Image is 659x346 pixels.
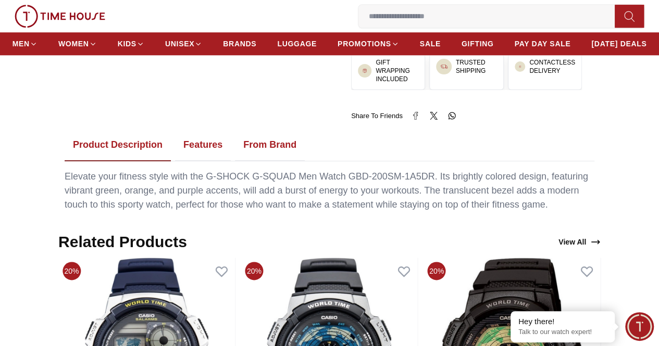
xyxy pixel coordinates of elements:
a: KIDS [118,34,144,53]
span: LUGGAGE [277,39,317,49]
button: From Brand [235,129,305,161]
img: ... [15,5,105,28]
span: BRANDS [223,39,256,49]
a: SALE [420,34,441,53]
a: [DATE] DEALS [591,34,646,53]
span: [DATE] DEALS [591,39,646,49]
div: Chat Widget [625,312,654,341]
div: View All [558,237,601,247]
button: Features [175,129,231,161]
span: 20% [245,262,263,280]
div: Hey there! [518,316,607,327]
span: MEN [13,39,30,49]
span: GIFTING [462,39,494,49]
h3: CONTACTLESS DELIVERY [529,58,575,75]
span: Share To Friends [351,111,403,121]
p: Talk to our watch expert! [518,328,607,337]
span: KIDS [118,39,136,49]
a: View All [556,235,603,249]
a: WOMEN [58,34,97,53]
img: ... [519,66,521,68]
span: UNISEX [165,39,194,49]
h3: TRUSTED SHIPPING [456,58,497,75]
a: LUGGAGE [277,34,317,53]
div: Elevate your fitness style with the G-SHOCK G-SQUAD Men Watch GBD-200SM-1A5DR. Its brightly color... [65,170,594,212]
span: SALE [420,39,441,49]
span: WOMEN [58,39,89,49]
a: MEN [13,34,38,53]
h3: GIFT WRAPPING INCLUDED [376,58,418,83]
a: BRANDS [223,34,256,53]
a: PAY DAY SALE [514,34,570,53]
span: PROMOTIONS [338,39,391,49]
img: ... [362,68,367,73]
button: Product Description [65,129,171,161]
span: 20% [63,262,81,280]
span: 20% [428,262,446,280]
h2: Related Products [58,233,187,251]
a: UNISEX [165,34,202,53]
a: GIFTING [462,34,494,53]
a: PROMOTIONS [338,34,399,53]
img: ... [440,63,447,70]
span: PAY DAY SALE [514,39,570,49]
